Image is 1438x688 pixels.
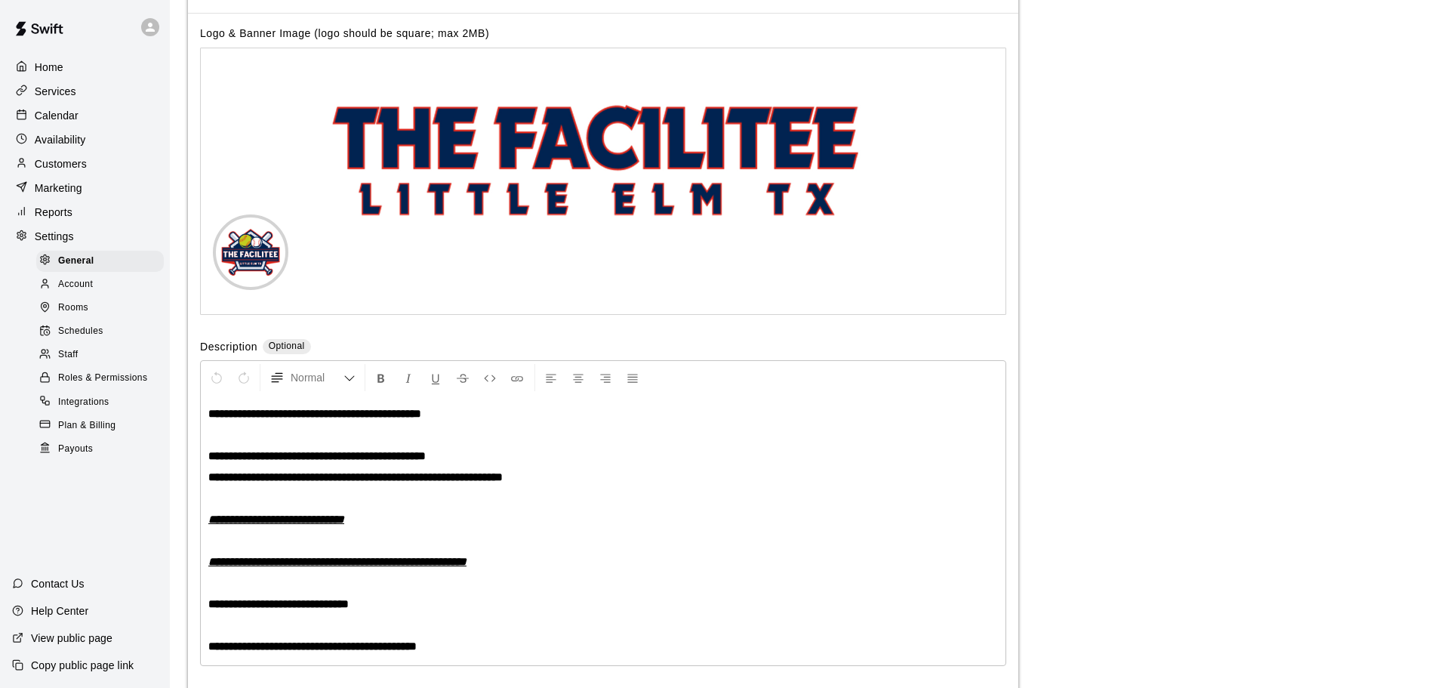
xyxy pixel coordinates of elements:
[35,205,72,220] p: Reports
[565,364,591,391] button: Center Align
[291,370,343,385] span: Normal
[620,364,645,391] button: Justify Align
[58,347,78,363] span: Staff
[12,225,158,248] a: Settings
[35,180,82,196] p: Marketing
[58,418,115,433] span: Plan & Billing
[31,631,112,646] p: View public page
[36,273,170,296] a: Account
[36,392,164,413] div: Integrations
[12,201,158,224] a: Reports
[58,277,93,292] span: Account
[58,442,93,457] span: Payouts
[36,344,164,366] div: Staff
[423,364,448,391] button: Format Underline
[36,439,164,460] div: Payouts
[12,177,158,199] a: Marketing
[36,437,170,461] a: Payouts
[200,27,489,39] label: Logo & Banner Image (logo should be square; max 2MB)
[58,301,88,316] span: Rooms
[31,603,88,619] p: Help Center
[36,344,170,367] a: Staff
[36,298,164,319] div: Rooms
[538,364,564,391] button: Left Align
[35,84,76,99] p: Services
[36,368,164,389] div: Roles & Permissions
[31,576,85,591] p: Contact Us
[368,364,394,391] button: Format Bold
[504,364,530,391] button: Insert Link
[12,56,158,79] a: Home
[200,339,257,356] label: Description
[36,367,170,390] a: Roles & Permissions
[593,364,618,391] button: Right Align
[396,364,421,391] button: Format Italics
[477,364,503,391] button: Insert Code
[58,371,147,386] span: Roles & Permissions
[36,321,164,342] div: Schedules
[35,156,87,171] p: Customers
[204,364,229,391] button: Undo
[31,658,134,673] p: Copy public page link
[36,274,164,295] div: Account
[36,251,164,272] div: General
[12,128,158,151] a: Availability
[263,364,362,391] button: Formatting Options
[36,249,170,273] a: General
[12,153,158,175] a: Customers
[12,80,158,103] a: Services
[35,229,74,244] p: Settings
[36,390,170,414] a: Integrations
[269,341,305,351] span: Optional
[450,364,476,391] button: Format Strikethrough
[36,415,164,437] div: Plan & Billing
[58,254,94,269] span: General
[58,324,103,339] span: Schedules
[35,132,86,147] p: Availability
[12,104,158,127] a: Calendar
[35,108,79,123] p: Calendar
[36,414,170,437] a: Plan & Billing
[36,320,170,344] a: Schedules
[58,395,109,410] span: Integrations
[36,297,170,320] a: Rooms
[231,364,257,391] button: Redo
[35,60,63,75] p: Home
